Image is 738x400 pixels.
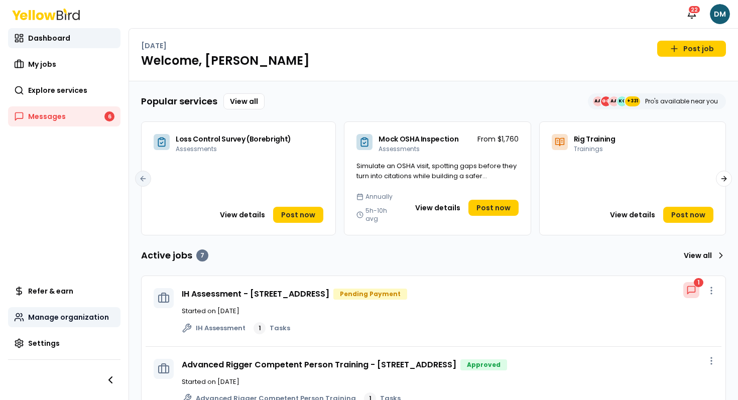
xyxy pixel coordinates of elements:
[617,96,627,106] span: KO
[645,97,718,105] p: Pro's available near you
[604,207,661,223] button: View details
[8,106,120,126] a: Messages6
[281,210,315,220] span: Post now
[8,28,120,48] a: Dashboard
[365,193,393,201] span: Annually
[196,323,245,333] span: IH Assessment
[182,306,713,316] p: Started on [DATE]
[694,278,703,287] div: 1
[254,322,266,334] div: 1
[28,59,56,69] span: My jobs
[141,41,167,51] p: [DATE]
[365,207,401,223] span: 5h-10h avg
[710,4,730,24] span: DM
[104,111,114,121] div: 6
[28,111,66,121] span: Messages
[141,94,217,108] h3: Popular services
[356,161,517,190] span: Simulate an OSHA visit, spotting gaps before they turn into citations while building a safer work...
[460,359,507,370] div: Approved
[273,207,323,223] a: Post now
[182,359,456,370] a: Advanced Rigger Competent Person Training - [STREET_ADDRESS]
[609,96,619,106] span: AA
[627,96,638,106] span: +331
[8,80,120,100] a: Explore services
[379,134,458,144] span: Mock OSHA Inspection
[468,200,519,216] a: Post now
[657,41,726,57] a: Post job
[671,210,705,220] span: Post now
[28,338,60,348] span: Settings
[141,53,726,69] h1: Welcome, [PERSON_NAME]
[176,145,217,153] span: Assessments
[28,312,109,322] span: Manage organization
[28,33,70,43] span: Dashboard
[8,333,120,353] a: Settings
[682,4,702,24] button: 22
[176,134,291,144] span: Loss Control Survey (Borebright)
[141,248,208,262] h3: Active jobs
[214,207,271,223] button: View details
[8,54,120,74] a: My jobs
[477,134,519,144] p: From $1,760
[254,322,290,334] a: 1Tasks
[593,96,603,106] span: AA
[223,93,265,109] a: View all
[379,145,420,153] span: Assessments
[28,85,87,95] span: Explore services
[196,249,208,261] div: 7
[409,200,466,216] button: View details
[333,289,407,300] div: Pending Payment
[182,288,329,300] a: IH Assessment - [STREET_ADDRESS]
[663,207,713,223] a: Post now
[28,286,73,296] span: Refer & earn
[574,145,603,153] span: Trainings
[476,203,511,213] span: Post now
[601,96,611,106] span: GG
[182,377,713,387] p: Started on [DATE]
[680,247,726,263] a: View all
[8,281,120,301] a: Refer & earn
[8,307,120,327] a: Manage organization
[688,5,701,14] div: 22
[574,134,616,144] span: Rig Training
